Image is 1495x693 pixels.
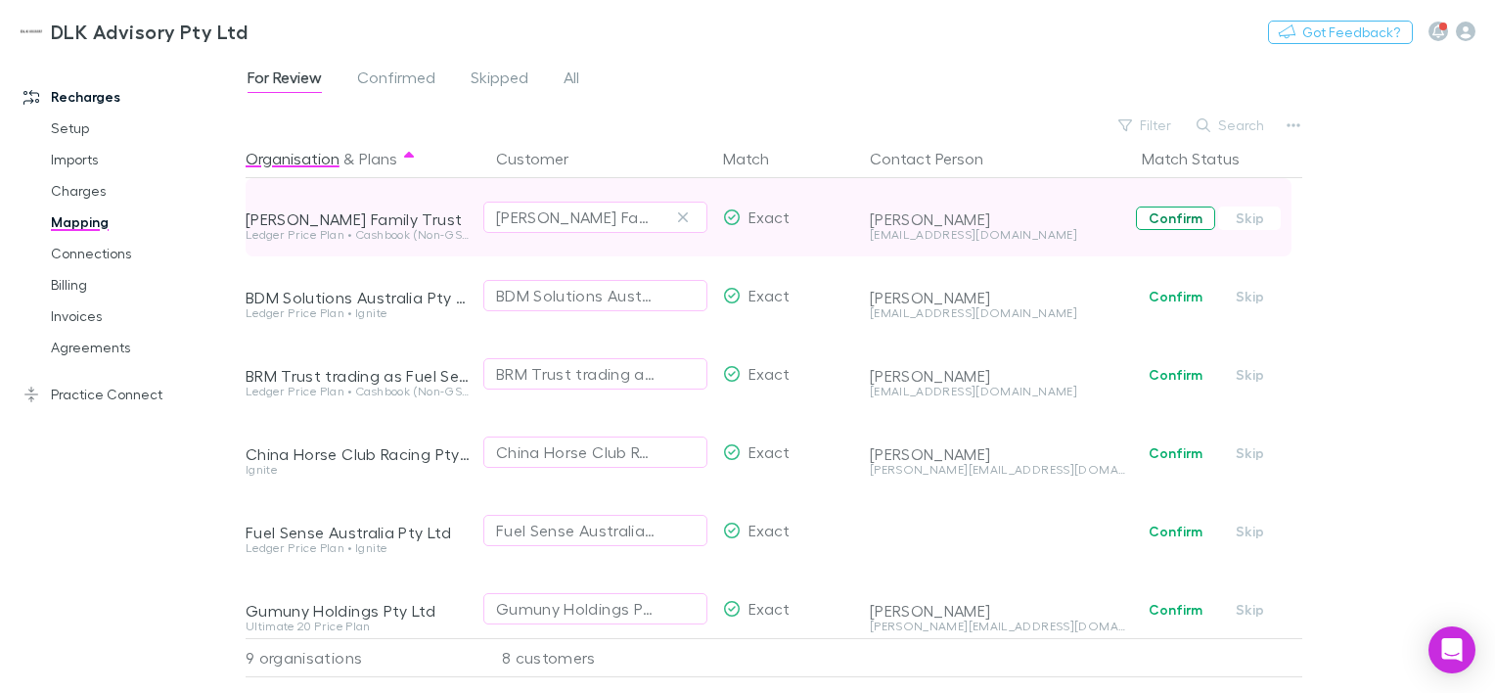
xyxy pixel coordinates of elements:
span: Exact [748,286,791,304]
a: Connections [31,238,256,269]
a: Imports [31,144,256,175]
div: Gumuny Holdings Pty Ltd [246,601,473,621]
div: [PERSON_NAME] Family Trust [246,209,473,229]
div: [EMAIL_ADDRESS][DOMAIN_NAME] [870,229,1126,241]
div: [EMAIL_ADDRESS][DOMAIN_NAME] [870,307,1126,319]
button: Got Feedback? [1268,21,1413,44]
a: Practice Connect [4,379,256,410]
a: Setup [31,113,256,144]
a: DLK Advisory Pty Ltd [8,8,259,55]
button: Match [723,139,793,178]
div: Fuel Sense Australia Pty Ltd [496,519,656,542]
button: Contact Person [870,139,1007,178]
span: Exact [748,208,791,226]
button: Plans [359,139,397,178]
div: BRM Trust trading as Fuel Sense [496,362,656,386]
div: 9 organisations [246,638,480,677]
div: Gumuny Holdings Pty Ltd [496,597,656,621]
button: Confirm [1136,598,1215,622]
button: Customer [496,139,592,178]
div: [PERSON_NAME] [870,444,1126,464]
button: China Horse Club Racing Pty Ltd [483,437,707,468]
div: BDM Solutions Australia Pty Ltd [246,288,473,307]
div: Ledger Price Plan • Ignite [246,542,473,554]
div: BDM Solutions Australia Pty Ltd [496,284,656,307]
div: [EMAIL_ADDRESS][DOMAIN_NAME] [870,386,1126,397]
div: [PERSON_NAME] [870,366,1126,386]
button: Filter [1109,114,1183,137]
button: Gumuny Holdings Pty Ltd [483,593,707,624]
a: Agreements [31,332,256,363]
span: Exact [748,599,791,618]
span: All [564,68,579,93]
button: Skip [1218,285,1281,308]
div: & [246,139,473,178]
div: [PERSON_NAME] [870,601,1126,621]
a: Charges [31,175,256,207]
span: Exact [748,364,791,383]
div: [PERSON_NAME] [870,209,1126,229]
div: [PERSON_NAME] Family Trust [496,206,656,229]
button: Organisation [246,139,340,178]
span: Skipped [471,68,528,93]
div: [PERSON_NAME][EMAIL_ADDRESS][DOMAIN_NAME] [870,621,1126,632]
a: Recharges [4,81,256,113]
div: Ledger Price Plan • Cashbook (Non-GST) Price Plan [246,229,473,241]
button: Skip [1218,598,1281,622]
button: Skip [1218,363,1281,387]
a: Invoices [31,300,256,332]
button: Confirm [1136,363,1215,387]
div: China Horse Club Racing Pty Ltd [246,444,473,464]
button: Skip [1218,207,1281,230]
div: Ultimate 20 Price Plan [246,621,473,632]
div: [PERSON_NAME][EMAIL_ADDRESS][DOMAIN_NAME] [870,464,1126,476]
span: Exact [748,521,791,539]
button: BDM Solutions Australia Pty Ltd [483,280,707,311]
div: China Horse Club Racing Pty Ltd [496,440,656,464]
a: Billing [31,269,256,300]
img: DLK Advisory Pty Ltd's Logo [20,20,43,43]
div: Ignite [246,464,473,476]
a: Mapping [31,207,256,238]
button: Confirm [1136,207,1215,230]
span: For Review [248,68,322,93]
button: [PERSON_NAME] Family Trust [483,202,707,233]
div: Ledger Price Plan • Ignite [246,307,473,319]
button: BRM Trust trading as Fuel Sense [483,358,707,390]
button: Confirm [1136,441,1215,465]
button: Search [1187,114,1276,137]
button: Skip [1218,441,1281,465]
button: Confirm [1136,285,1215,308]
button: Confirm [1136,520,1215,543]
h3: DLK Advisory Pty Ltd [51,20,248,43]
span: Exact [748,442,791,461]
div: BRM Trust trading as Fuel Sense [246,366,473,386]
div: Fuel Sense Australia Pty Ltd [246,523,473,542]
div: 8 customers [480,638,715,677]
button: Fuel Sense Australia Pty Ltd [483,515,707,546]
button: Skip [1218,520,1281,543]
span: Confirmed [357,68,435,93]
button: Match Status [1142,139,1263,178]
div: Open Intercom Messenger [1428,626,1475,673]
div: Ledger Price Plan • Cashbook (Non-GST) Price Plan [246,386,473,397]
div: [PERSON_NAME] [870,288,1126,307]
